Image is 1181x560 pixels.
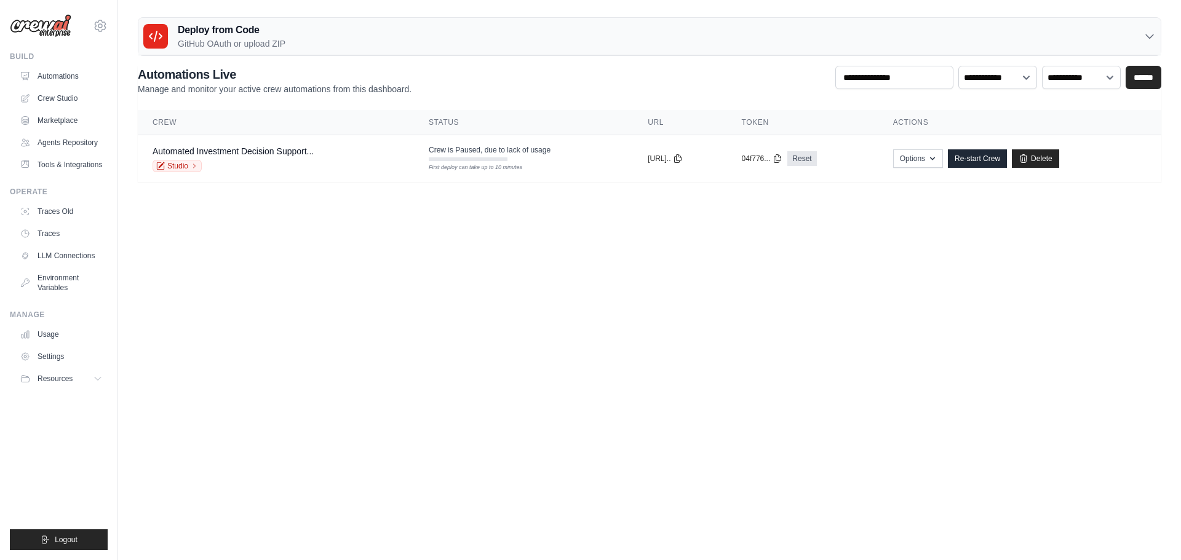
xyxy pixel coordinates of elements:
a: Traces Old [15,202,108,221]
a: Automated Investment Decision Support... [153,146,314,156]
a: Re-start Crew [948,149,1007,168]
h2: Automations Live [138,66,412,83]
span: Crew is Paused, due to lack of usage [429,145,551,155]
th: URL [633,110,726,135]
div: First deploy can take up to 10 minutes [429,164,507,172]
a: Usage [15,325,108,344]
img: Logo [10,14,71,37]
a: Studio [153,160,202,172]
div: Manage [10,310,108,320]
div: Build [10,52,108,61]
p: GitHub OAuth or upload ZIP [178,37,285,50]
a: Tools & Integrations [15,155,108,175]
a: Reset [787,151,816,166]
a: Settings [15,347,108,366]
a: Marketplace [15,111,108,130]
button: Resources [15,369,108,388]
button: Options [893,149,943,168]
button: 04f776... [742,154,783,164]
span: Logout [55,535,78,545]
th: Status [414,110,633,135]
a: Delete [1012,149,1059,168]
a: LLM Connections [15,246,108,266]
th: Crew [138,110,414,135]
a: Traces [15,224,108,243]
span: Resources [38,374,73,384]
a: Crew Studio [15,89,108,108]
p: Manage and monitor your active crew automations from this dashboard. [138,83,412,95]
th: Token [727,110,878,135]
button: Logout [10,529,108,550]
h3: Deploy from Code [178,23,285,37]
a: Automations [15,66,108,86]
th: Actions [878,110,1161,135]
a: Agents Repository [15,133,108,152]
div: Operate [10,187,108,197]
a: Environment Variables [15,268,108,298]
